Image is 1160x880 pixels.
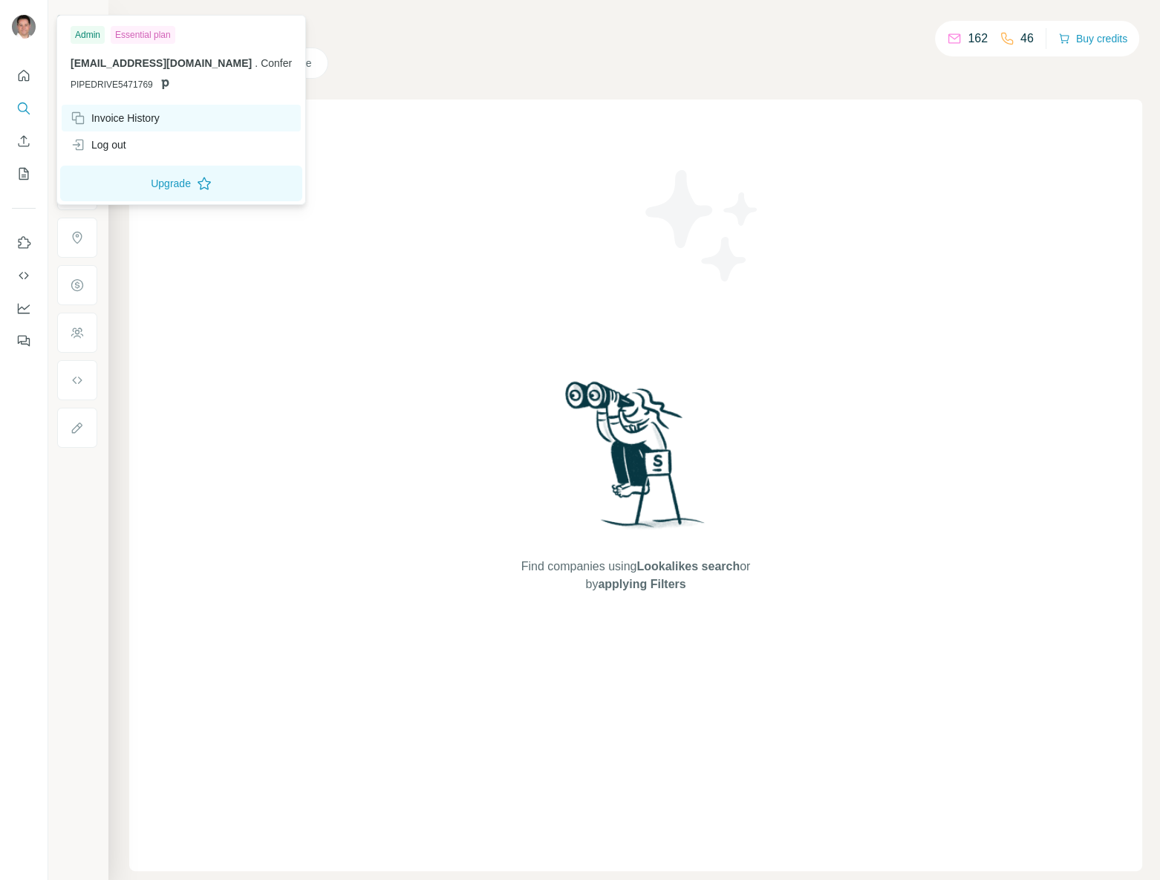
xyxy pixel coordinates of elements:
button: Quick start [12,62,36,89]
div: Log out [71,137,126,152]
button: Use Surfe API [12,262,36,289]
span: Find companies using or by [517,558,755,593]
span: PIPEDRIVE5471769 [71,78,153,91]
p: 46 [1020,30,1034,48]
div: Essential plan [111,26,175,44]
span: . [255,57,258,69]
button: Feedback [12,327,36,354]
button: Dashboard [12,295,36,322]
button: Use Surfe on LinkedIn [12,229,36,256]
img: Surfe Illustration - Stars [636,159,769,293]
button: Show [46,9,107,31]
div: Admin [71,26,105,44]
button: Enrich CSV [12,128,36,154]
button: Search [12,95,36,122]
p: 162 [968,30,988,48]
span: Lookalikes search [636,560,740,573]
span: applying Filters [598,578,685,590]
span: [EMAIL_ADDRESS][DOMAIN_NAME] [71,57,252,69]
h4: Search [129,18,1142,39]
div: Invoice History [71,111,160,126]
img: Surfe Illustration - Woman searching with binoculars [558,377,713,543]
button: Upgrade [60,166,302,201]
span: Confer [261,57,292,69]
img: Avatar [12,15,36,39]
button: Buy credits [1058,28,1127,49]
button: My lists [12,160,36,187]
